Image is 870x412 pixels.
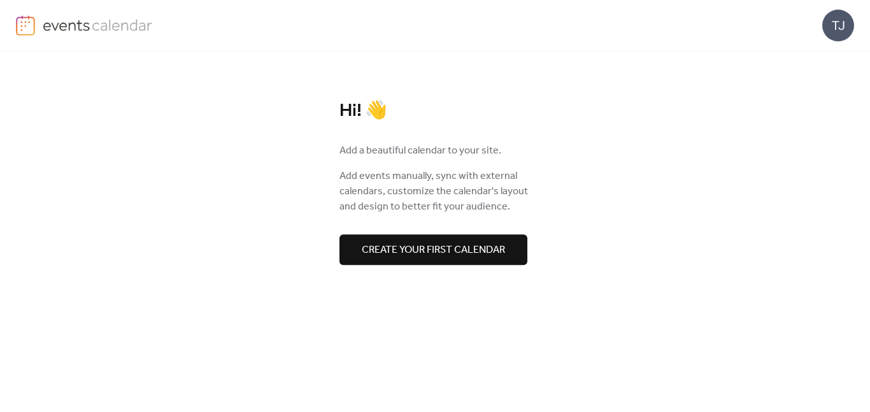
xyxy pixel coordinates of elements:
span: Add events manually, sync with external calendars, customize the calendar's layout and design to ... [339,169,531,215]
img: logo [16,15,35,36]
button: Create your first calendar [339,234,527,265]
span: Create your first calendar [362,243,505,258]
div: Hi! 👋 [339,100,531,122]
div: TJ [822,10,854,41]
span: Add a beautiful calendar to your site. [339,143,501,159]
img: logo-type [43,15,153,34]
